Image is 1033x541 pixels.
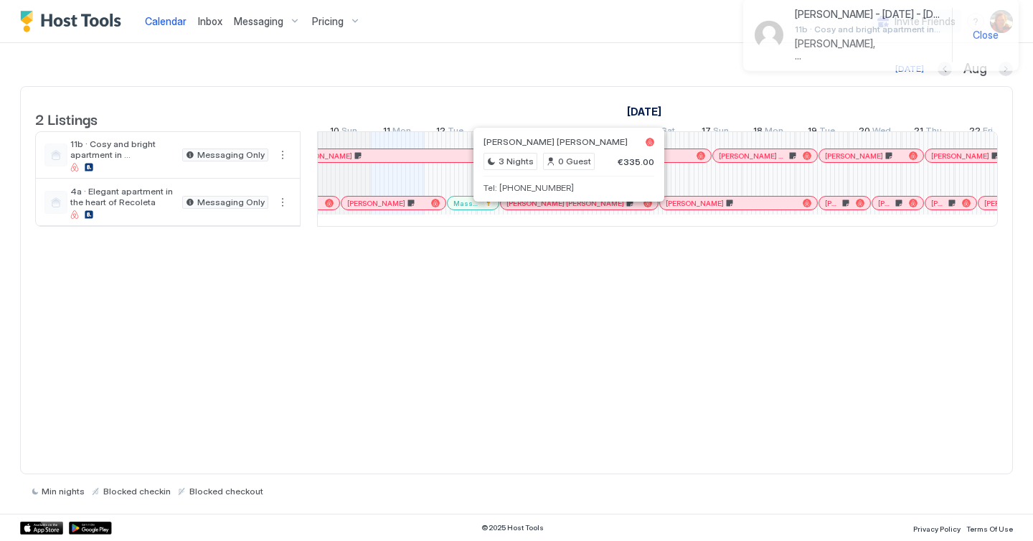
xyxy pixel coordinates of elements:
[913,524,961,533] span: Privacy Policy
[808,125,817,140] span: 19
[341,125,357,140] span: Sun
[448,125,463,140] span: Tue
[610,125,620,140] span: Fri
[966,122,996,143] a: August 22, 2025
[795,8,940,21] span: [PERSON_NAME] - [DATE] - [DATE]
[702,125,711,140] span: 17
[274,146,291,164] button: More options
[234,15,283,28] span: Messaging
[646,122,679,143] a: August 16, 2025
[872,125,891,140] span: Wed
[983,125,993,140] span: Fri
[20,11,128,32] a: Host Tools Logo
[913,520,961,535] a: Privacy Policy
[198,15,222,27] span: Inbox
[804,122,839,143] a: August 19, 2025
[379,122,415,143] a: August 11, 2025
[795,23,940,34] span: 11b · Cosy and bright apartment in [GEOGRAPHIC_DATA]
[855,122,895,143] a: August 20, 2025
[765,125,783,140] span: Mon
[910,122,945,143] a: August 21, 2025
[650,125,659,140] span: 16
[859,125,870,140] span: 20
[14,492,49,527] iframe: Intercom live chat
[542,125,552,140] span: 14
[484,182,654,193] pre: Tel: [PHONE_NUMBER]
[595,122,623,143] a: August 15, 2025
[755,20,783,49] div: Avatar
[713,125,729,140] span: Sun
[973,29,999,42] span: Close
[931,151,989,161] span: [PERSON_NAME]
[966,520,1013,535] a: Terms Of Use
[878,199,893,208] span: [PERSON_NAME]
[326,122,361,143] a: August 10, 2025
[719,151,787,161] span: [PERSON_NAME] Dos [PERSON_NAME]
[666,199,724,208] span: [PERSON_NAME]
[825,199,840,208] span: [PERSON_NAME]
[825,151,883,161] span: [PERSON_NAME]
[538,122,574,143] a: August 14, 2025
[189,486,263,497] span: Blocked checkout
[453,199,478,208] span: Mass producciones
[598,125,608,140] span: 15
[484,136,628,147] span: [PERSON_NAME] [PERSON_NAME]
[623,101,665,122] a: August 1, 2025
[661,125,675,140] span: Sat
[925,125,942,140] span: Thu
[274,194,291,211] div: menu
[70,138,176,160] span: 11b · Cosy and bright apartment in [GEOGRAPHIC_DATA]
[698,122,732,143] a: August 17, 2025
[274,146,291,164] div: menu
[969,125,981,140] span: 22
[819,125,835,140] span: Tue
[618,156,654,167] span: €335.00
[330,125,339,140] span: 10
[145,14,187,29] a: Calendar
[499,125,518,140] span: Wed
[558,155,591,168] span: 0 Guest
[383,125,390,140] span: 11
[274,194,291,211] button: More options
[966,524,1013,533] span: Terms Of Use
[294,151,352,161] span: [PERSON_NAME]
[554,125,570,140] span: Thu
[914,125,923,140] span: 21
[42,486,85,497] span: Min nights
[145,15,187,27] span: Calendar
[198,14,222,29] a: Inbox
[436,125,445,140] span: 12
[499,155,534,168] span: 3 Nights
[481,523,544,532] span: © 2025 Host Tools
[795,37,940,62] span: [PERSON_NAME], [PERSON_NAME] sinceras disculpas por la situación. La persona que realizó la limpi...
[392,125,411,140] span: Mon
[70,186,176,207] span: 4a · Elegant apartment in the heart of Recoleta
[484,122,522,143] a: August 13, 2025
[433,122,467,143] a: August 12, 2025
[750,122,787,143] a: August 18, 2025
[20,522,63,535] a: App Store
[347,199,405,208] span: [PERSON_NAME]
[69,522,112,535] a: Google Play Store
[488,125,497,140] span: 13
[931,199,946,208] span: [PERSON_NAME]
[506,199,624,208] span: [PERSON_NAME] [PERSON_NAME]
[35,108,98,129] span: 2 Listings
[312,15,344,28] span: Pricing
[753,125,763,140] span: 18
[103,486,171,497] span: Blocked checkin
